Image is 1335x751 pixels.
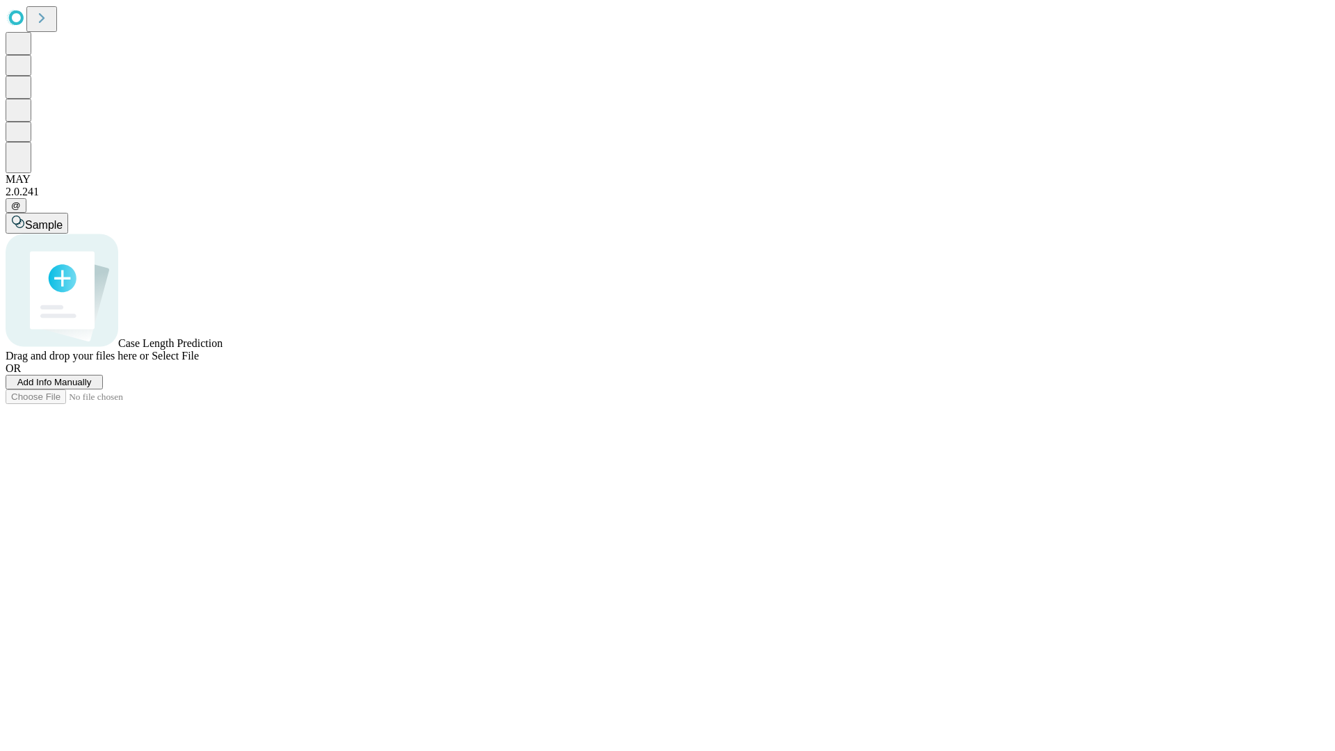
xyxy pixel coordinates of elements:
button: Add Info Manually [6,375,103,389]
span: Select File [152,350,199,362]
span: OR [6,362,21,374]
button: Sample [6,213,68,234]
button: @ [6,198,26,213]
span: Drag and drop your files here or [6,350,149,362]
div: MAY [6,173,1329,186]
span: Add Info Manually [17,377,92,387]
span: Case Length Prediction [118,337,222,349]
span: Sample [25,219,63,231]
span: @ [11,200,21,211]
div: 2.0.241 [6,186,1329,198]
